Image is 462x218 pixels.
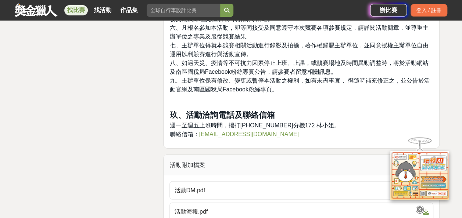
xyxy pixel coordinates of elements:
[169,7,428,22] span: 五、本項活動所蒐集、處理與利用之相關個人資料，僅作為審核參賽資格、活動聯繫、租稅宣導、頒發獎勵及辦理獎(金)品所得扣繳等用途。
[199,131,298,137] a: [EMAIL_ADDRESS][DOMAIN_NAME]
[169,42,428,57] span: 七、主辦單位得就本競賽相關活動進行錄影及拍攝，著作權歸屬主辦單位，並同意授權主辦單位自由運用以利競賽進行與活動宣傳。
[169,122,340,128] span: 週一至週五上班時間，撥打[PHONE_NUMBER]分機172 林小姐。
[169,110,275,120] strong: 玖、活動洽詢電話及聯絡信箱
[169,60,428,75] span: 八、如遇天災、疫情等不可抗力因素停止上班、上課，或競賽場地及時間異動調整時，將於活動網站及南區國稅局Facebook粉絲專頁公告，請參賽者留意相關訊息。
[411,4,447,17] div: 登入 / 註冊
[117,5,141,15] a: 作品集
[164,155,439,175] div: 活動附加檔案
[169,131,298,137] span: 聯絡信箱：
[169,77,430,92] span: 九、主辦單位保有修改、變更或暫停本活動之權利，如有未盡事宜， 得隨時補充修正之，並公告於活動官網及南區國稅局Facebook粉絲專頁。
[174,186,420,195] span: 活動DM.pdf
[390,151,449,200] img: d2146d9a-e6f6-4337-9592-8cefde37ba6b.png
[370,4,407,17] a: 辦比賽
[174,207,420,216] span: 活動海報.pdf
[147,4,220,17] input: 全球自行車設計比賽
[169,181,433,200] a: 活動DM.pdf
[64,5,88,15] a: 找比賽
[91,5,114,15] a: 找活動
[169,25,428,40] span: 六、凡報名參加本活動，即等同接受及同意遵守本次競賽各項參賽規定，請詳閱活動簡章，並尊重主辦單位之專業及服從競賽結果。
